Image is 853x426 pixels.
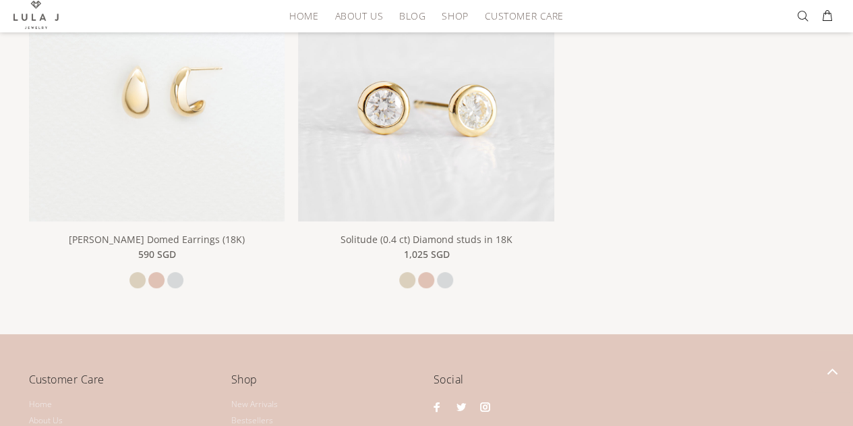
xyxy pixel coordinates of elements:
a: BACK TO TOP [811,350,853,392]
a: [PERSON_NAME] Domed Earrings (18K) [69,233,245,246]
span: Blog [399,11,425,21]
h4: Social [434,371,825,398]
a: Lula Domed Earrings (18K) [29,86,285,98]
span: Shop [442,11,468,21]
h4: Customer Care [29,371,218,398]
a: Customer Care [476,5,563,26]
a: Solitude (0.4 ct) Diamond studs in 18K [341,233,512,246]
span: Customer Care [484,11,563,21]
span: About Us [334,11,382,21]
span: 590 SGD [138,247,175,262]
a: HOME [281,5,326,26]
a: Blog [391,5,434,26]
a: Home [29,396,52,412]
a: Solitude (0.4 ct) Diamond studs in 18K [298,86,554,98]
a: Shop [434,5,476,26]
a: About Us [326,5,390,26]
h4: Shop [231,371,420,398]
span: HOME [289,11,318,21]
a: New Arrivals [231,396,278,412]
span: 1,025 SGD [403,247,449,262]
